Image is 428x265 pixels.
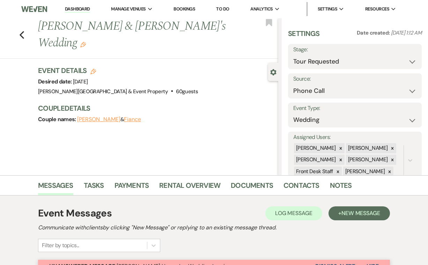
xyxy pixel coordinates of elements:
[77,117,120,122] button: [PERSON_NAME]
[346,143,389,153] div: [PERSON_NAME]
[84,180,104,195] a: Tasks
[73,78,88,85] span: [DATE]
[77,116,141,123] span: &
[38,66,198,75] h3: Event Details
[42,241,79,250] div: Filter by topics...
[293,45,416,55] label: Stage:
[216,6,229,12] a: To Do
[38,103,271,113] h3: Couple Details
[330,180,352,195] a: Notes
[38,180,73,195] a: Messages
[357,29,391,36] span: Date created:
[329,206,390,220] button: +New Message
[250,6,273,13] span: Analytics
[115,180,149,195] a: Payments
[293,74,416,84] label: Source:
[283,180,319,195] a: Contacts
[174,6,195,12] a: Bookings
[294,143,337,153] div: [PERSON_NAME]
[270,68,276,75] button: Close lead details
[38,78,73,85] span: Desired date:
[265,206,322,220] button: Log Message
[38,88,168,95] span: [PERSON_NAME][GEOGRAPHIC_DATA] & Event Property
[343,167,386,177] div: [PERSON_NAME]
[38,18,227,51] h1: [PERSON_NAME] & [PERSON_NAME]'s Wedding
[231,180,273,195] a: Documents
[275,209,312,217] span: Log Message
[111,6,146,13] span: Manage Venues
[293,132,416,142] label: Assigned Users:
[293,103,416,113] label: Event Type:
[341,209,380,217] span: New Message
[159,180,220,195] a: Rental Overview
[65,6,90,13] a: Dashboard
[318,6,338,13] span: Settings
[80,41,86,47] button: Edit
[288,29,320,44] h3: Settings
[38,206,112,221] h1: Event Messages
[294,167,334,177] div: Front Desk Staff
[346,155,389,165] div: [PERSON_NAME]
[124,117,141,122] button: Fiance
[391,29,422,36] span: [DATE] 1:12 AM
[38,223,390,232] h2: Communicate with clients by clicking "New Message" or replying to an existing message thread.
[176,88,198,95] span: 60 guests
[294,155,337,165] div: [PERSON_NAME]
[21,2,47,16] img: Weven Logo
[365,6,389,13] span: Resources
[38,116,77,123] span: Couple names:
